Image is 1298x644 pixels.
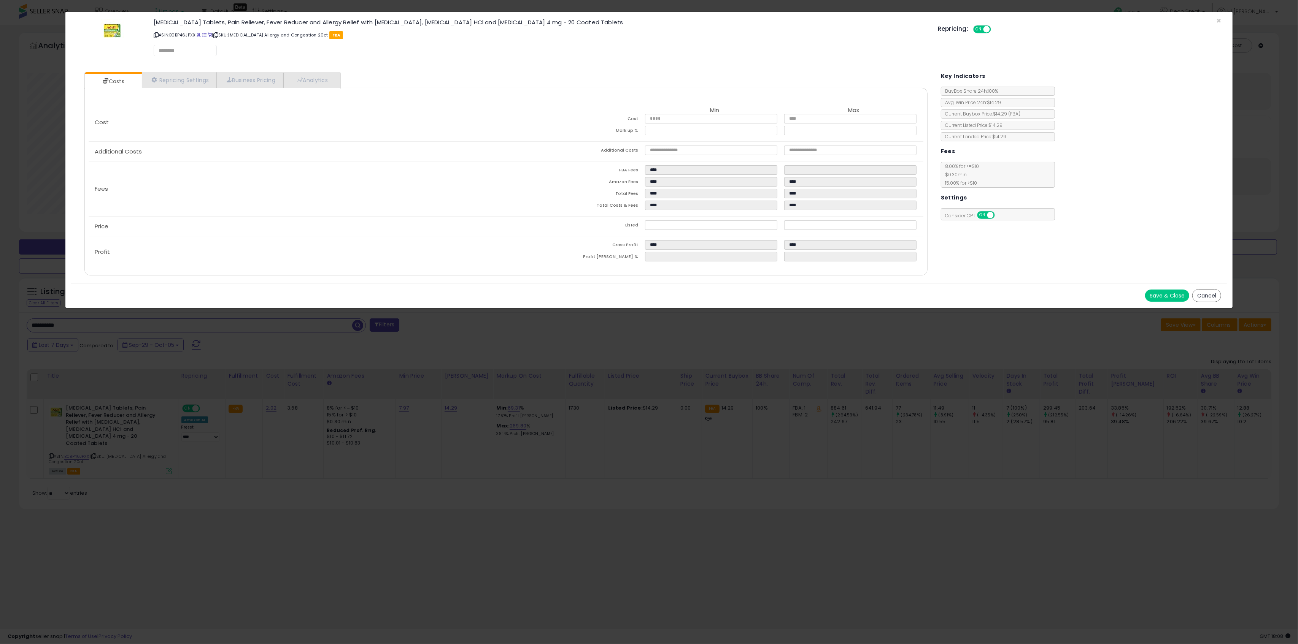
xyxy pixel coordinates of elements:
[941,71,985,81] h5: Key Indicators
[89,186,506,192] p: Fees
[154,19,926,25] h3: [MEDICAL_DATA] Tablets, Pain Reliever, Fever Reducer and Allergy Relief with [MEDICAL_DATA], [MED...
[978,212,987,218] span: ON
[506,146,645,157] td: Additional Costs
[941,99,1001,106] span: Avg. Win Price 24h: $14.29
[990,26,1002,33] span: OFF
[993,212,1006,218] span: OFF
[1145,290,1189,302] button: Save & Close
[941,163,979,186] span: 8.00 % for <= $10
[784,107,923,114] th: Max
[1008,111,1020,117] span: ( FBA )
[101,19,124,42] img: 41oWK2cmYVL._SL60_.jpg
[506,177,645,189] td: Amazon Fees
[974,26,983,33] span: ON
[506,240,645,252] td: Gross Profit
[1192,289,1221,302] button: Cancel
[941,171,967,178] span: $0.30 min
[154,29,926,41] p: ASIN: B0BP46JPXX | SKU: [MEDICAL_DATA] Allergy and Congestion 20ct
[506,189,645,201] td: Total Fees
[941,147,955,156] h5: Fees
[645,107,784,114] th: Min
[217,72,283,88] a: Business Pricing
[941,193,967,203] h5: Settings
[142,72,217,88] a: Repricing Settings
[506,220,645,232] td: Listed
[938,26,968,32] h5: Repricing:
[941,88,998,94] span: BuyBox Share 24h: 100%
[89,249,506,255] p: Profit
[329,31,343,39] span: FBA
[506,114,645,126] td: Cost
[506,126,645,138] td: Mark up %
[202,32,207,38] a: All offer listings
[1216,15,1221,26] span: ×
[941,212,1005,219] span: Consider CPT:
[993,111,1020,117] span: $14.29
[197,32,201,38] a: BuyBox page
[941,122,1002,128] span: Current Listed Price: $14.29
[89,223,506,229] p: Price
[506,165,645,177] td: FBA Fees
[89,149,506,155] p: Additional Costs
[941,111,1020,117] span: Current Buybox Price:
[283,72,340,88] a: Analytics
[208,32,212,38] a: Your listing only
[506,252,645,264] td: Profit [PERSON_NAME] %
[941,180,977,186] span: 15.00 % for > $10
[941,133,1006,140] span: Current Landed Price: $14.29
[85,74,141,89] a: Costs
[506,201,645,212] td: Total Costs & Fees
[89,119,506,125] p: Cost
